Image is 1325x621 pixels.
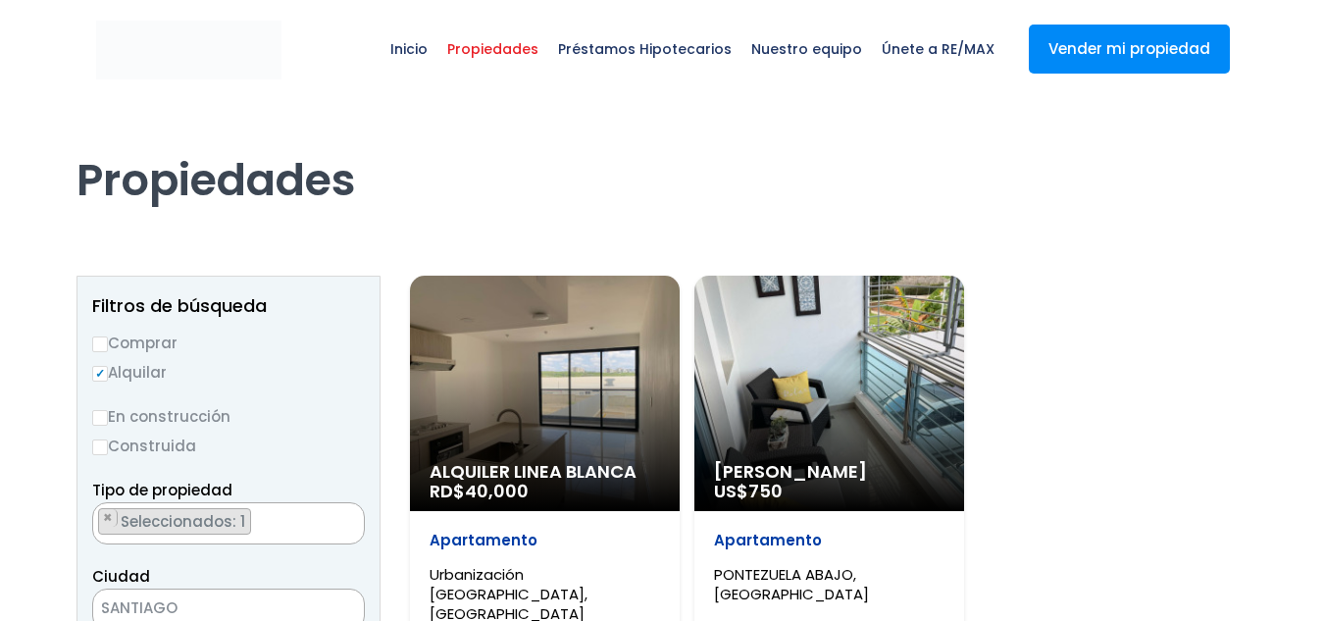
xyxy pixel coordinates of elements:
[465,479,529,503] span: 40,000
[714,564,869,604] span: PONTEZUELA ABAJO, [GEOGRAPHIC_DATA]
[76,99,1249,207] h1: Propiedades
[741,20,872,78] span: Nuestro equipo
[92,296,365,316] h2: Filtros de búsqueda
[714,479,783,503] span: US$
[343,509,353,527] span: ×
[430,531,660,550] p: Apartamento
[1029,25,1230,74] a: Vender mi propiedad
[92,336,108,352] input: Comprar
[119,511,250,532] span: Seleccionados: 1
[92,480,232,500] span: Tipo de propiedad
[430,462,660,482] span: Alquiler Linea Blanca
[93,503,104,545] textarea: Search
[92,434,365,458] label: Construida
[92,410,108,426] input: En construcción
[92,360,365,385] label: Alquilar
[714,462,944,482] span: [PERSON_NAME]
[714,531,944,550] p: Apartamento
[92,366,108,382] input: Alquilar
[99,509,118,527] button: Remove item
[96,21,281,79] img: remax-metropolitana-logo
[92,566,150,587] span: Ciudad
[437,20,548,78] span: Propiedades
[92,331,365,355] label: Comprar
[748,479,783,503] span: 750
[98,508,251,535] li: APARTAMENTO
[381,20,437,78] span: Inicio
[334,601,344,619] span: ×
[430,479,529,503] span: RD$
[92,440,108,455] input: Construida
[342,508,354,528] button: Remove all items
[872,20,1004,78] span: Únete a RE/MAX
[548,20,741,78] span: Préstamos Hipotecarios
[103,509,113,527] span: ×
[92,404,365,429] label: En construcción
